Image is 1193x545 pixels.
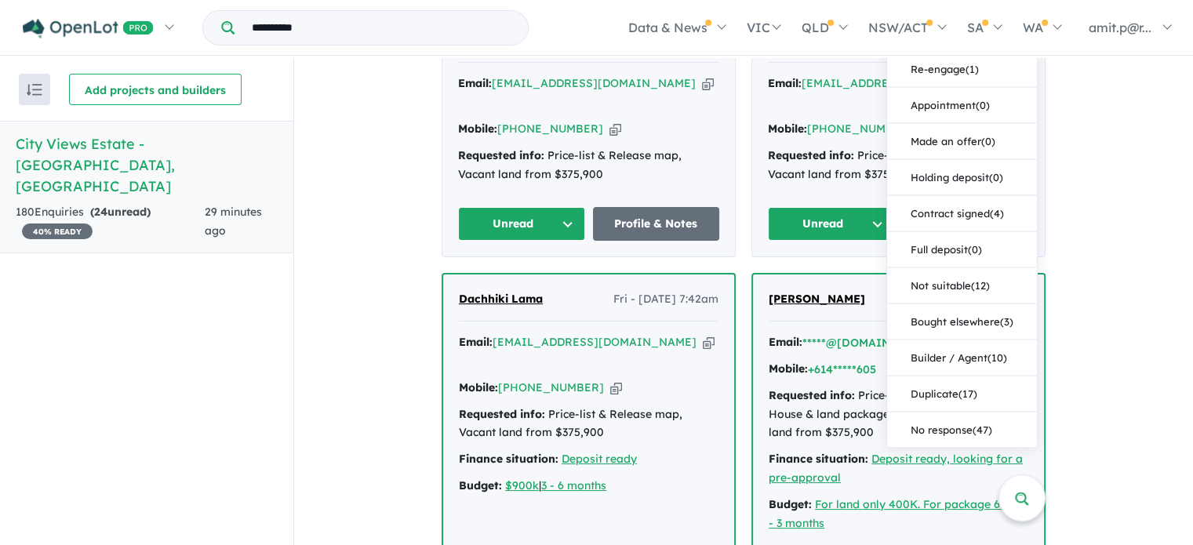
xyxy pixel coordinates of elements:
[887,412,1037,447] button: No response(47)
[887,303,1037,340] button: Bought elsewhere(3)
[769,362,808,376] strong: Mobile:
[492,76,696,90] a: [EMAIL_ADDRESS][DOMAIN_NAME]
[769,496,1028,533] div: |
[497,122,603,136] a: [PHONE_NUMBER]
[562,452,637,466] a: Deposit ready
[769,388,855,402] strong: Requested info:
[16,203,205,241] div: 180 Enquir ies
[459,452,558,466] strong: Finance situation:
[593,207,720,241] a: Profile & Notes
[610,380,622,396] button: Copy
[768,207,895,241] button: Unread
[458,207,585,241] button: Unread
[458,122,497,136] strong: Mobile:
[459,380,498,394] strong: Mobile:
[459,292,543,306] span: Dachhiki Lama
[887,376,1037,412] button: Duplicate(17)
[769,387,1028,442] div: Price-list & Release map, House & land packages from $639,448, Vacant land from $375,900
[769,452,868,466] strong: Finance situation:
[769,497,812,511] strong: Budget:
[702,75,714,92] button: Copy
[459,407,545,421] strong: Requested info:
[22,223,93,239] span: 40 % READY
[498,380,604,394] a: [PHONE_NUMBER]
[887,267,1037,303] button: Not suitable(12)
[815,497,1020,511] a: For land only 400K. For package 625K
[769,452,1023,485] a: Deposit ready, looking for a pre-approval
[887,159,1037,195] button: Holding deposit(0)
[23,19,154,38] img: Openlot PRO Logo White
[769,292,865,306] span: [PERSON_NAME]
[768,147,1029,184] div: Price-list & Release map, Vacant land from $375,900
[238,11,525,45] input: Try estate name, suburb, builder or developer
[1089,20,1151,35] span: amit.p@r...
[887,340,1037,376] button: Builder / Agent(10)
[459,335,493,349] strong: Email:
[69,74,242,105] button: Add projects and builders
[459,290,543,309] a: Dachhiki Lama
[768,122,807,136] strong: Mobile:
[505,478,539,492] a: $900k
[769,497,1028,530] a: 1 - 3 months
[205,205,262,238] span: 29 minutes ago
[887,123,1037,159] button: Made an offer(0)
[27,84,42,96] img: sort.svg
[887,51,1037,87] button: Re-engage(1)
[703,334,715,351] button: Copy
[16,133,278,197] h5: City Views Estate - [GEOGRAPHIC_DATA] , [GEOGRAPHIC_DATA]
[613,290,718,309] span: Fri - [DATE] 7:42am
[609,121,621,137] button: Copy
[887,195,1037,231] button: Contract signed(4)
[769,290,865,309] a: [PERSON_NAME]
[493,335,697,349] a: [EMAIL_ADDRESS][DOMAIN_NAME]
[802,76,1006,90] a: [EMAIL_ADDRESS][DOMAIN_NAME]
[458,76,492,90] strong: Email:
[887,231,1037,267] button: Full deposit(0)
[541,478,606,492] a: 3 - 6 months
[458,148,544,162] strong: Requested info:
[769,335,802,349] strong: Email:
[459,478,502,492] strong: Budget:
[94,205,107,219] span: 24
[459,477,718,496] div: |
[458,147,719,184] div: Price-list & Release map, Vacant land from $375,900
[90,205,151,219] strong: ( unread)
[768,148,854,162] strong: Requested info:
[459,405,718,443] div: Price-list & Release map, Vacant land from $375,900
[887,87,1037,123] button: Appointment(0)
[768,76,802,90] strong: Email:
[807,122,913,136] a: [PHONE_NUMBER]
